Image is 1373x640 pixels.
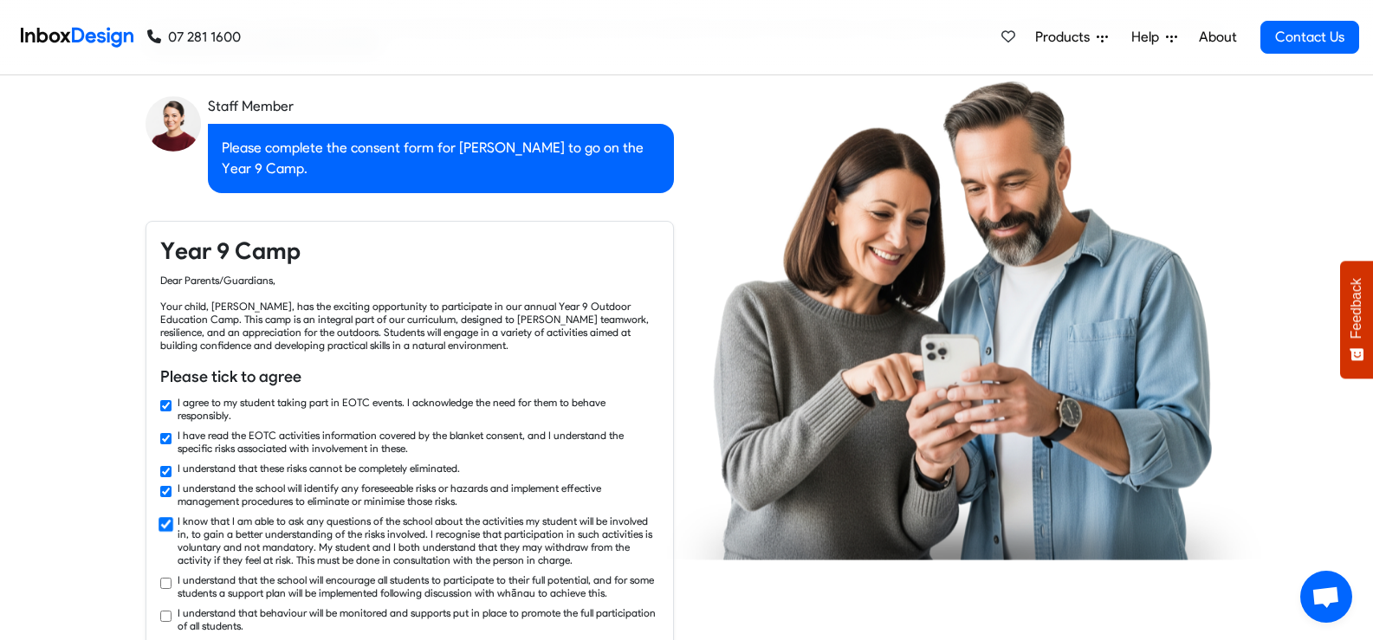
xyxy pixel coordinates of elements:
div: Please complete the consent form for [PERSON_NAME] to go on the Year 9 Camp. [208,124,674,193]
label: I understand that behaviour will be monitored and supports put in place to promote the full parti... [178,606,659,632]
div: Staff Member [208,96,674,117]
label: I know that I am able to ask any questions of the school about the activities my student will be ... [178,514,659,566]
span: Feedback [1349,278,1364,339]
a: Contact Us [1260,21,1359,54]
span: Help [1131,27,1166,48]
a: Products [1028,20,1115,55]
img: parents_using_phone.png [666,80,1260,559]
img: staff_avatar.png [146,96,201,152]
button: Feedback - Show survey [1340,261,1373,378]
label: I understand the school will identify any foreseeable risks or hazards and implement effective ma... [178,482,659,507]
h4: Year 9 Camp [160,236,659,267]
div: Dear Parents/Guardians, Your child, [PERSON_NAME], has the exciting opportunity to participate in... [160,274,659,352]
span: Products [1035,27,1097,48]
a: About [1194,20,1241,55]
div: Open chat [1300,571,1352,623]
a: 07 281 1600 [147,27,241,48]
label: I understand that these risks cannot be completely eliminated. [178,462,460,475]
a: Help [1124,20,1184,55]
h6: Please tick to agree [160,365,659,388]
label: I agree to my student taking part in EOTC events. I acknowledge the need for them to behave respo... [178,396,659,422]
label: I have read the EOTC activities information covered by the blanket consent, and I understand the ... [178,429,659,455]
label: I understand that the school will encourage all students to participate to their full potential, ... [178,573,659,599]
